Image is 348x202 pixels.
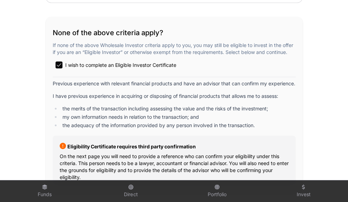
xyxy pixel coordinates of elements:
li: the merits of the transaction including assessing the value and the risks of the investment; [60,105,296,112]
iframe: Chat Widget [313,169,348,202]
a: Invest [263,182,344,201]
li: the adequacy of the information provided by any person involved in the transaction. [60,122,296,129]
li: my own information needs in relation to the transaction; and [60,113,296,120]
h2: None of the above criteria apply? [53,28,296,38]
span: I wish to complete an Eligible Investor Certificate [65,61,176,68]
a: Direct [90,182,171,201]
p: I have previous experience in acquiring or disposing of financial products that allows me to assess: [53,92,296,99]
a: Portfolio [177,182,258,201]
a: Funds [4,182,85,201]
p: Previous experience with relevant financial products and have an advisor that can confirm my expe... [53,80,296,87]
p: If none of the above Wholesale Investor criteria apply to you, you may still be eligible to inves... [53,42,296,56]
p: Eligibility Certificate requires third party confirmation [60,142,289,150]
p: On the next page you will need to provide a reference who can confirm your eligibility under this... [60,153,289,180]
